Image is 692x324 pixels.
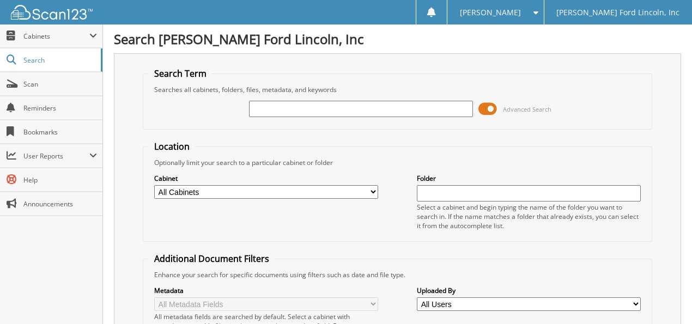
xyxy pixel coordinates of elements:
span: [PERSON_NAME] [460,9,521,16]
span: Bookmarks [23,127,97,137]
span: Cabinets [23,32,89,41]
span: Reminders [23,103,97,113]
span: Announcements [23,199,97,209]
h1: Search [PERSON_NAME] Ford Lincoln, Inc [114,30,681,48]
span: Help [23,175,97,185]
span: Scan [23,80,97,89]
div: Searches all cabinets, folders, files, metadata, and keywords [149,85,646,94]
legend: Additional Document Filters [149,253,275,265]
span: Advanced Search [503,105,551,113]
legend: Search Term [149,68,212,80]
img: scan123-logo-white.svg [11,5,93,20]
div: Optionally limit your search to a particular cabinet or folder [149,158,646,167]
label: Metadata [154,286,378,295]
div: Enhance your search for specific documents using filters such as date and file type. [149,270,646,279]
span: [PERSON_NAME] Ford Lincoln, Inc [556,9,679,16]
span: User Reports [23,151,89,161]
span: Search [23,56,95,65]
label: Folder [417,174,641,183]
label: Cabinet [154,174,378,183]
label: Uploaded By [417,286,641,295]
legend: Location [149,140,195,152]
div: Select a cabinet and begin typing the name of the folder you want to search in. If the name match... [417,203,641,230]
